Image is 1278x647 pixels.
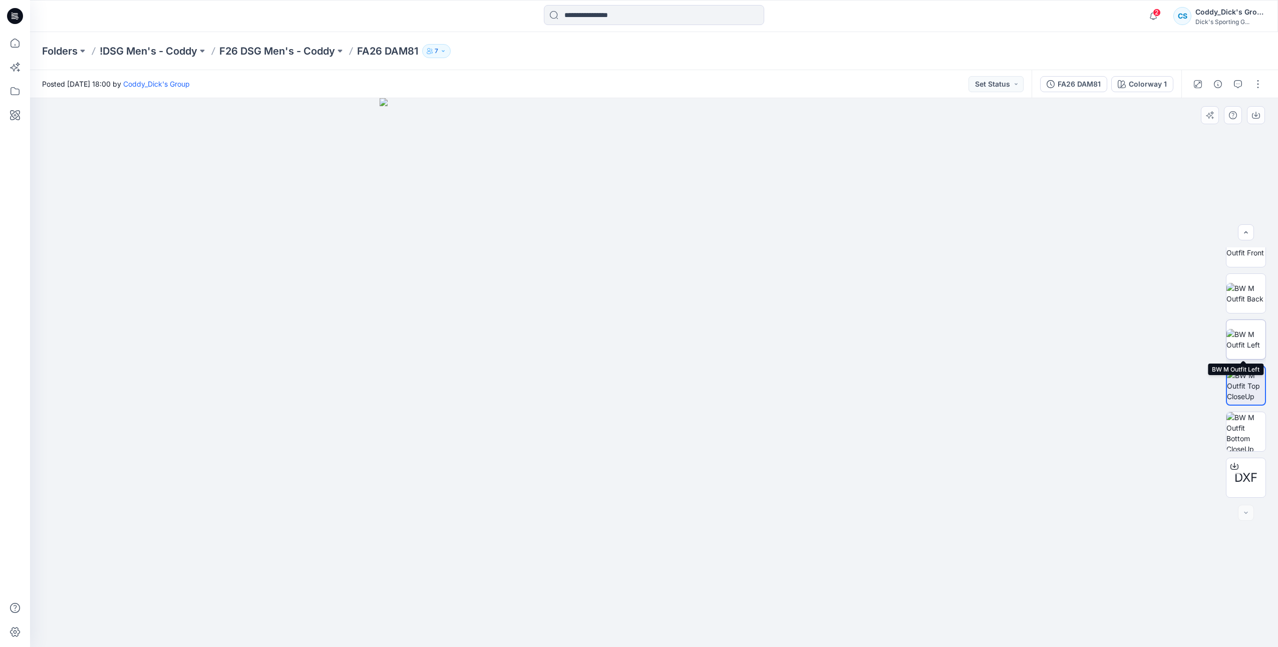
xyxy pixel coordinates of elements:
div: Colorway 1 [1129,79,1167,90]
img: eyJhbGciOiJIUzI1NiIsImtpZCI6IjAiLCJzbHQiOiJzZXMiLCJ0eXAiOiJKV1QifQ.eyJkYXRhIjp7InR5cGUiOiJzdG9yYW... [380,98,928,647]
div: FA26 DAM81 [1058,79,1101,90]
div: Dick's Sporting G... [1195,18,1265,26]
span: DXF [1234,469,1257,487]
button: FA26 DAM81 [1040,76,1107,92]
img: BW M Outfit Back [1226,283,1265,304]
div: CS [1173,7,1191,25]
span: 2 [1153,9,1161,17]
img: BW M Outfit Left [1226,329,1265,350]
img: BW M Outfit Bottom CloseUp [1226,412,1265,451]
a: !DSG Men's - Coddy [100,44,197,58]
p: FA26 DAM81 [357,44,418,58]
img: BW M Outfit Front [1226,237,1265,258]
div: Coddy_Dick's Group [1195,6,1265,18]
button: 7 [422,44,451,58]
img: BW M Outfit Top CloseUp [1227,370,1265,402]
span: Posted [DATE] 18:00 by [42,79,190,89]
a: Folders [42,44,78,58]
button: Colorway 1 [1111,76,1173,92]
a: Coddy_Dick's Group [123,80,190,88]
p: 7 [435,46,438,57]
button: Details [1210,76,1226,92]
a: F26 DSG Men's - Coddy [219,44,335,58]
